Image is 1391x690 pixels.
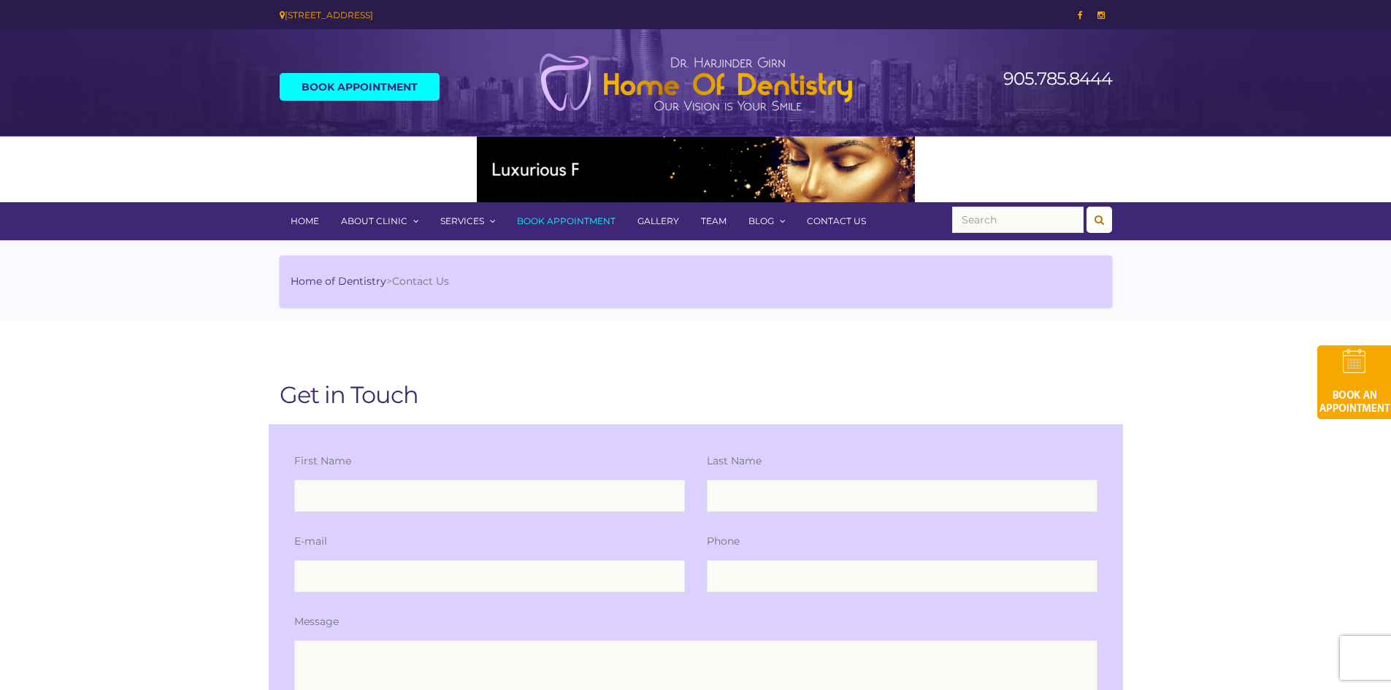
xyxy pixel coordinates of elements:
img: Medspa-Banner-Virtual-Consultation-2-1.gif [477,137,915,202]
a: Contact Us [796,202,877,240]
a: Gallery [626,202,690,240]
label: E-mail [294,534,327,549]
h1: Get in Touch [280,380,1112,410]
a: Home [280,202,330,240]
label: First Name [294,453,351,469]
a: About Clinic [330,202,429,240]
a: Home of Dentistry [291,275,386,288]
a: 905.785.8444 [1003,68,1112,89]
a: Blog [737,202,796,240]
img: book-an-appointment-hod-gld.png [1317,345,1391,419]
li: > [291,274,449,289]
label: Message [294,614,339,629]
label: Phone [707,534,740,549]
a: Team [690,202,737,240]
label: Last Name [707,453,762,469]
input: Search [952,207,1084,233]
img: Home of Dentistry [532,53,860,112]
a: Services [429,202,506,240]
a: Book Appointment [280,73,440,101]
a: Book Appointment [506,202,626,240]
span: Contact Us [392,275,449,288]
div: [STREET_ADDRESS] [280,7,685,23]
